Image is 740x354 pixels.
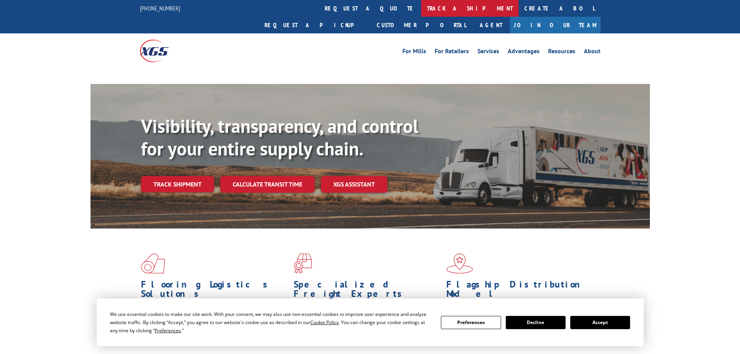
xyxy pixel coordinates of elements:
[584,48,601,57] a: About
[310,319,339,326] span: Cookie Policy
[220,176,315,193] a: Calculate transit time
[294,280,441,302] h1: Specialized Freight Experts
[97,298,644,346] div: Cookie Consent Prompt
[155,327,181,334] span: Preferences
[141,280,288,302] h1: Flooring Logistics Solutions
[321,176,387,193] a: XGS ASSISTANT
[477,48,499,57] a: Services
[548,48,575,57] a: Resources
[506,316,566,329] button: Decline
[294,253,312,274] img: xgs-icon-focused-on-flooring-red
[141,253,165,274] img: xgs-icon-total-supply-chain-intelligence-red
[446,280,593,302] h1: Flagship Distribution Model
[402,48,426,57] a: For Mills
[570,316,630,329] button: Accept
[510,17,601,33] a: Join Our Team
[441,316,501,329] button: Preferences
[141,114,418,160] b: Visibility, transparency, and control for your entire supply chain.
[141,176,214,192] a: Track shipment
[508,48,540,57] a: Advantages
[259,17,371,33] a: Request a pickup
[110,310,432,335] div: We use essential cookies to make our site work. With your consent, we may also use non-essential ...
[435,48,469,57] a: For Retailers
[446,253,473,274] img: xgs-icon-flagship-distribution-model-red
[472,17,510,33] a: Agent
[140,4,180,12] a: [PHONE_NUMBER]
[371,17,472,33] a: Customer Portal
